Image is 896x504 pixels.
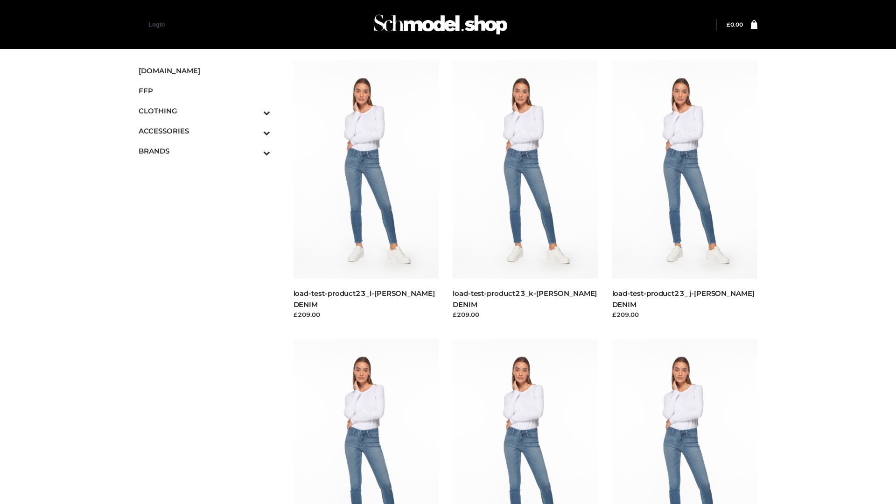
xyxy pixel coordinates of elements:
div: £209.00 [294,310,439,319]
span: [DOMAIN_NAME] [139,65,270,76]
img: Schmodel Admin 964 [371,6,511,43]
a: [DOMAIN_NAME] [139,61,270,81]
div: £209.00 [453,310,598,319]
a: load-test-product23_k-[PERSON_NAME] DENIM [453,289,597,308]
span: ACCESSORIES [139,126,270,136]
span: FFP [139,85,270,96]
a: BRANDSToggle Submenu [139,141,270,161]
button: Toggle Submenu [238,121,270,141]
a: load-test-product23_j-[PERSON_NAME] DENIM [612,289,755,308]
a: load-test-product23_l-[PERSON_NAME] DENIM [294,289,435,308]
a: FFP [139,81,270,101]
div: £209.00 [612,310,758,319]
button: Toggle Submenu [238,141,270,161]
bdi: 0.00 [727,21,743,28]
a: CLOTHINGToggle Submenu [139,101,270,121]
a: ACCESSORIESToggle Submenu [139,121,270,141]
button: Toggle Submenu [238,101,270,121]
span: BRANDS [139,146,270,156]
span: £ [727,21,730,28]
a: Login [148,21,165,28]
a: £0.00 [727,21,743,28]
span: CLOTHING [139,105,270,116]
